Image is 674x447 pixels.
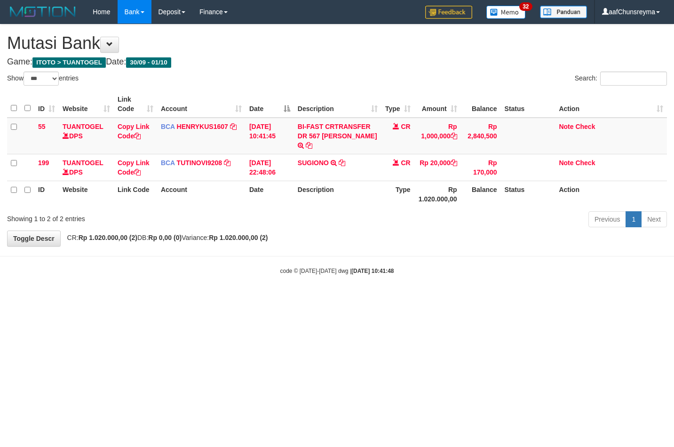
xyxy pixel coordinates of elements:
[118,159,150,176] a: Copy Link Code
[540,6,587,18] img: panduan.png
[414,181,461,208] th: Rp 1.020.000,00
[59,154,114,181] td: DPS
[294,118,381,154] td: BI-FAST CRTRANSFER DR 567 [PERSON_NAME]
[230,123,237,130] a: Copy HENRYKUS1607 to clipboard
[339,159,345,167] a: Copy SUGIONO to clipboard
[575,123,595,130] a: Check
[414,91,461,118] th: Amount: activate to sort column ascending
[7,72,79,86] label: Show entries
[7,210,274,223] div: Showing 1 to 2 of 2 entries
[461,91,501,118] th: Balance
[157,181,246,208] th: Account
[59,181,114,208] th: Website
[79,234,137,241] strong: Rp 1.020.000,00 (2)
[501,91,555,118] th: Status
[148,234,182,241] strong: Rp 0,00 (0)
[161,159,175,167] span: BCA
[351,268,394,274] strong: [DATE] 10:41:48
[306,142,312,149] a: Copy BI-FAST CRTRANSFER DR 567 ZAINUL ARIFIN to clipboard
[161,123,175,130] span: BCA
[209,234,268,241] strong: Rp 1.020.000,00 (2)
[486,6,526,19] img: Button%20Memo.svg
[425,6,472,19] img: Feedback.jpg
[588,211,626,227] a: Previous
[451,159,457,167] a: Copy Rp 20,000 to clipboard
[34,181,59,208] th: ID
[501,181,555,208] th: Status
[246,181,294,208] th: Date
[381,91,414,118] th: Type: activate to sort column ascending
[414,118,461,154] td: Rp 1,000,000
[246,91,294,118] th: Date: activate to sort column descending
[461,181,501,208] th: Balance
[24,72,59,86] select: Showentries
[59,118,114,154] td: DPS
[641,211,667,227] a: Next
[246,154,294,181] td: [DATE] 22:48:06
[63,123,103,130] a: TUANTOGEL
[32,57,106,68] span: ITOTO > TUANTOGEL
[34,91,59,118] th: ID: activate to sort column ascending
[555,91,667,118] th: Action: activate to sort column ascending
[38,159,49,167] span: 199
[298,159,329,167] a: SUGIONO
[600,72,667,86] input: Search:
[7,57,667,67] h4: Game: Date:
[118,123,150,140] a: Copy Link Code
[451,132,457,140] a: Copy Rp 1,000,000 to clipboard
[626,211,642,227] a: 1
[461,118,501,154] td: Rp 2,840,500
[63,234,268,241] span: CR: DB: Variance:
[7,5,79,19] img: MOTION_logo.png
[280,268,394,274] small: code © [DATE]-[DATE] dwg |
[177,159,222,167] a: TUTINOVI9208
[126,57,171,68] span: 30/09 - 01/10
[157,91,246,118] th: Account: activate to sort column ascending
[401,123,410,130] span: CR
[59,91,114,118] th: Website: activate to sort column ascending
[38,123,46,130] span: 55
[294,181,381,208] th: Description
[461,154,501,181] td: Rp 170,000
[294,91,381,118] th: Description: activate to sort column ascending
[575,72,667,86] label: Search:
[114,181,157,208] th: Link Code
[381,181,414,208] th: Type
[246,118,294,154] td: [DATE] 10:41:45
[559,159,573,167] a: Note
[555,181,667,208] th: Action
[63,159,103,167] a: TUANTOGEL
[224,159,230,167] a: Copy TUTINOVI9208 to clipboard
[559,123,573,130] a: Note
[7,231,61,247] a: Toggle Descr
[575,159,595,167] a: Check
[519,2,532,11] span: 32
[7,34,667,53] h1: Mutasi Bank
[414,154,461,181] td: Rp 20,000
[177,123,228,130] a: HENRYKUS1607
[114,91,157,118] th: Link Code: activate to sort column ascending
[401,159,410,167] span: CR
